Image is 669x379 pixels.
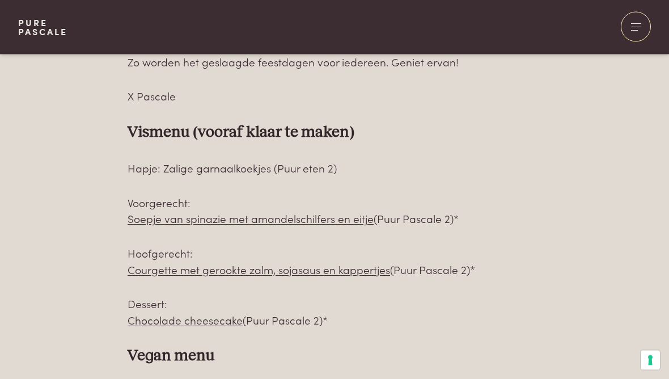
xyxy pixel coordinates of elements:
[128,161,541,177] p: Hapje: Zalige garnaalkoekjes (Puur eten 2)
[128,296,541,329] p: Dessert: (Puur Pascale 2)*
[641,351,660,370] button: Uw voorkeuren voor toestemming voor trackingtechnologieën
[128,348,215,364] strong: Vegan menu
[128,313,243,328] a: Chocolade cheesecake
[18,18,67,36] a: PurePascale
[128,89,541,105] p: X Pascale
[128,195,541,228] p: Voorgerecht: (Puur Pascale 2)*
[128,262,390,277] a: Courgette met gerookte zalm, sojasaus en kappertjes
[128,246,541,278] p: Hoofgerecht: (Puur Pascale 2)*
[128,54,541,71] p: Zo worden het geslaagde feestdagen voor iedereen. Geniet ervan!
[128,211,374,226] a: Soepje van spinazie met amandelschilfers en eitje
[128,125,354,141] strong: Vismenu (vooraf klaar te maken)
